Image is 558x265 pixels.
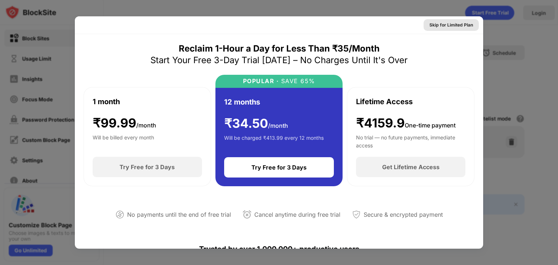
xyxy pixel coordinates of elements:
[127,209,231,220] div: No payments until the end of free trial
[279,78,315,85] div: SAVE 65%
[224,97,260,107] div: 12 months
[254,209,340,220] div: Cancel anytime during free trial
[93,116,156,131] div: ₹ 99.99
[136,122,156,129] span: /month
[429,21,473,29] div: Skip for Limited Plan
[93,96,120,107] div: 1 month
[356,96,413,107] div: Lifetime Access
[243,210,251,219] img: cancel-anytime
[268,122,288,129] span: /month
[356,116,456,131] div: ₹4159.9
[224,116,288,131] div: ₹ 34.50
[356,134,465,148] div: No trial — no future payments, immediate access
[243,78,279,85] div: POPULAR ·
[352,210,361,219] img: secured-payment
[251,164,307,171] div: Try Free for 3 Days
[382,163,440,171] div: Get Lifetime Access
[93,134,154,148] div: Will be billed every month
[405,122,456,129] span: One-time payment
[224,134,324,148] div: Will be charged ₹413.99 every 12 months
[116,210,124,219] img: not-paying
[150,54,408,66] div: Start Your Free 3-Day Trial [DATE] – No Charges Until It's Over
[364,209,443,220] div: Secure & encrypted payment
[120,163,175,171] div: Try Free for 3 Days
[179,43,380,54] div: Reclaim 1-Hour a Day for Less Than ₹35/Month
